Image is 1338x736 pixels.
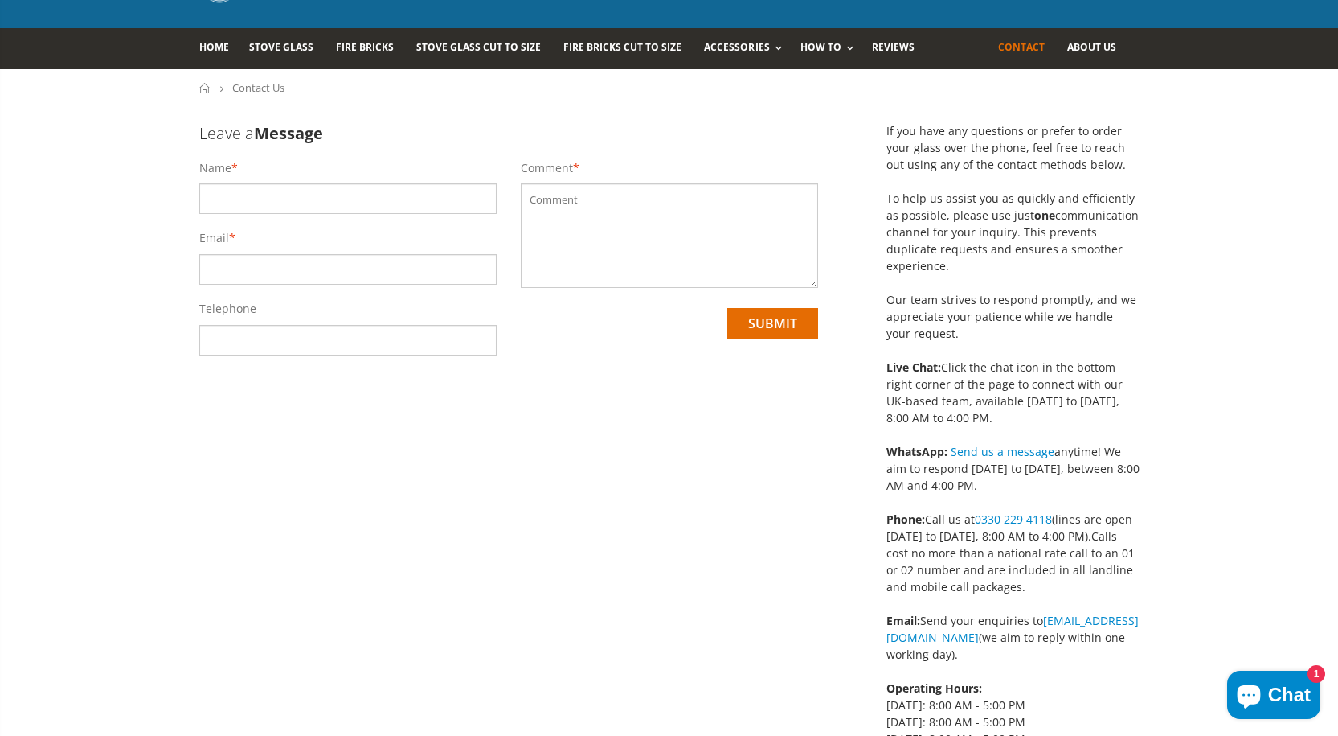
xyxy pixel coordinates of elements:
[886,613,920,628] strong: Email:
[416,40,541,54] span: Stove Glass Cut To Size
[886,528,1135,594] span: Calls cost no more than a national rate call to an 01 or 02 number and are included in all landli...
[886,613,1139,645] a: [EMAIL_ADDRESS][DOMAIN_NAME]
[521,160,573,176] label: Comment
[1034,208,1055,223] strong: one
[886,444,947,459] strong: WhatsApp:
[232,80,284,95] span: Contact Us
[872,28,927,69] a: Reviews
[336,40,394,54] span: Fire Bricks
[886,122,1140,426] p: If you have any questions or prefer to order your glass over the phone, feel free to reach out us...
[254,122,323,144] b: Message
[704,28,789,69] a: Accessories
[886,512,925,527] strong: Phone:
[199,301,256,317] label: Telephone
[199,83,211,93] a: Home
[886,444,1140,493] span: anytime! We aim to respond [DATE] to [DATE], between 8:00 AM and 4:00 PM.
[416,28,553,69] a: Stove Glass Cut To Size
[951,444,1054,459] a: Send us a message
[1222,671,1325,723] inbox-online-store-chat: Shopify online store chat
[199,40,229,54] span: Home
[249,40,313,54] span: Stove Glass
[998,40,1045,54] span: Contact
[872,40,915,54] span: Reviews
[975,512,1052,527] a: 0330 229 4118
[199,28,241,69] a: Home
[998,28,1057,69] a: Contact
[886,680,982,696] strong: Operating Hours:
[336,28,406,69] a: Fire Bricks
[800,28,861,69] a: How To
[704,40,769,54] span: Accessories
[249,28,325,69] a: Stove Glass
[199,160,231,176] label: Name
[727,308,818,339] input: submit
[800,40,841,54] span: How To
[886,360,1123,426] span: Click the chat icon in the bottom right corner of the page to connect with our UK-based team, ava...
[199,122,818,144] h3: Leave a
[886,360,941,375] strong: Live Chat:
[563,28,694,69] a: Fire Bricks Cut To Size
[199,230,229,246] label: Email
[1067,40,1116,54] span: About us
[563,40,681,54] span: Fire Bricks Cut To Size
[1067,28,1128,69] a: About us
